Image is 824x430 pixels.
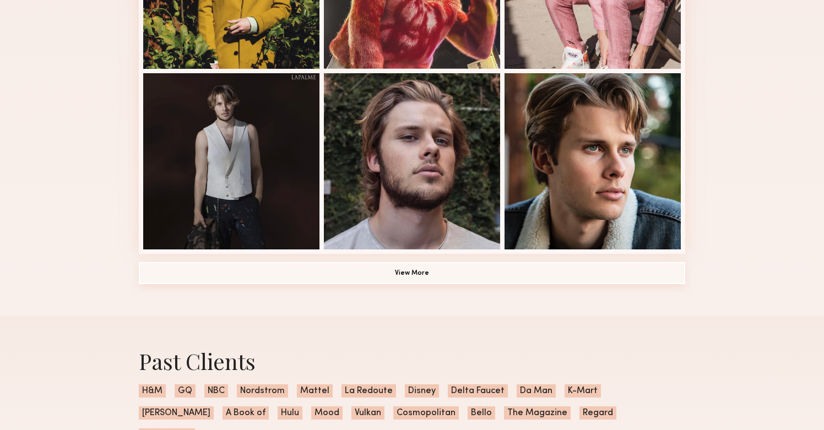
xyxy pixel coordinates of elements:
span: NBC [204,384,228,398]
span: Nordstrom [237,384,288,398]
button: View More [139,262,685,284]
span: La Redoute [341,384,396,398]
span: [PERSON_NAME] [139,406,214,420]
span: K-Mart [565,384,601,398]
span: A Book of [223,406,269,420]
span: H&M [139,384,166,398]
span: Bello [468,406,495,420]
div: Past Clients [139,346,685,375]
span: Hulu [278,406,302,420]
span: Da Man [517,384,556,398]
span: GQ [175,384,196,398]
span: Mattel [297,384,333,398]
span: Regard [579,406,616,420]
span: Delta Faucet [448,384,508,398]
span: Cosmopolitan [393,406,459,420]
span: Vulkan [351,406,384,420]
span: Mood [311,406,343,420]
span: Disney [405,384,439,398]
span: The Magazine [504,406,571,420]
